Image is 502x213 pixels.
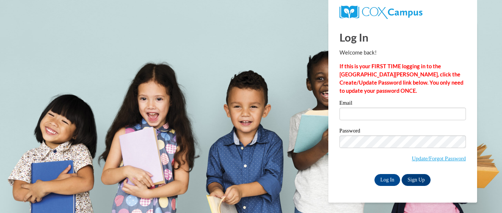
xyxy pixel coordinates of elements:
[374,174,400,186] input: Log In
[340,128,466,135] label: Password
[412,155,466,161] a: Update/Forgot Password
[340,100,466,108] label: Email
[340,9,422,15] a: COX Campus
[402,174,431,186] a: Sign Up
[340,49,466,57] p: Welcome back!
[340,63,463,94] strong: If this is your FIRST TIME logging in to the [GEOGRAPHIC_DATA][PERSON_NAME], click the Create/Upd...
[340,6,422,19] img: COX Campus
[340,30,466,45] h1: Log In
